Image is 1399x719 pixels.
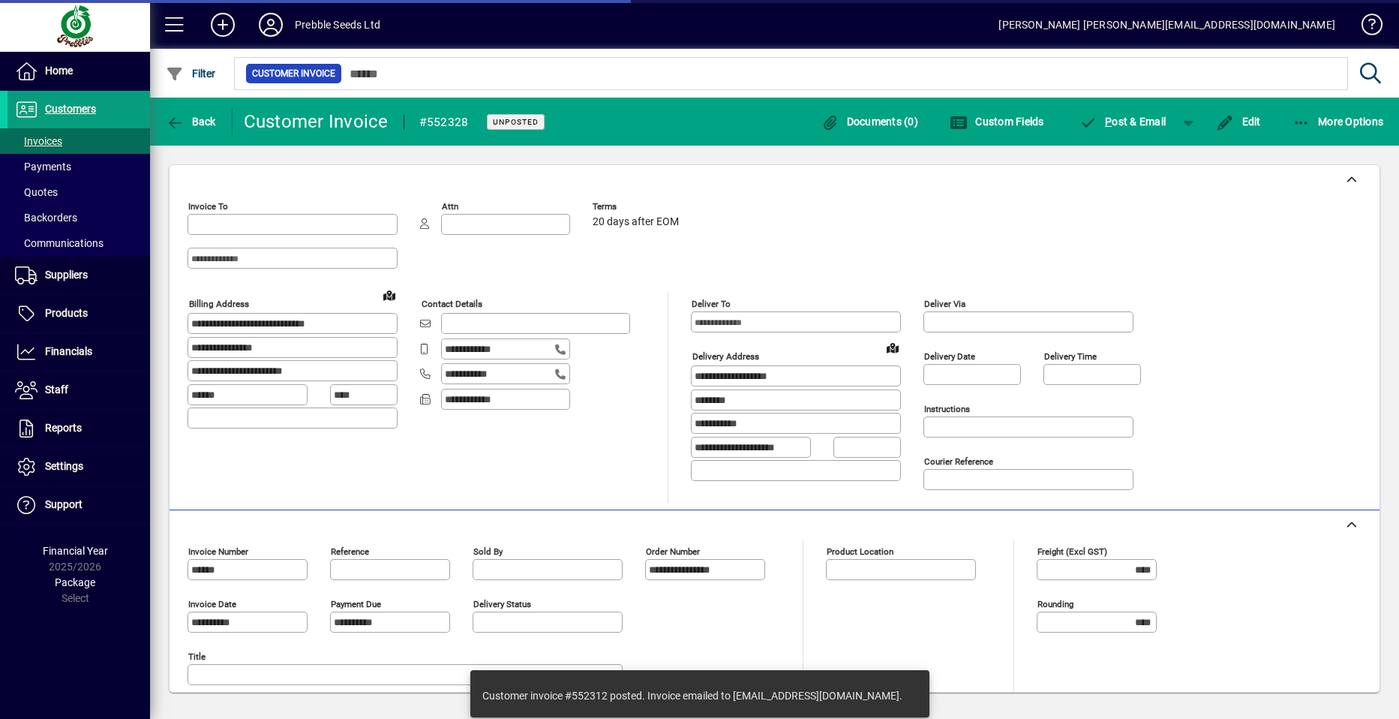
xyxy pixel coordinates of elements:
span: Unposted [493,117,539,127]
span: Financial Year [43,545,108,557]
span: Package [55,576,95,588]
mat-label: Courier Reference [924,456,993,467]
mat-label: Payment due [331,599,381,609]
mat-label: Delivery date [924,351,975,362]
span: Back [166,116,216,128]
span: Quotes [15,186,58,198]
mat-label: Reference [331,546,369,557]
button: Custom Fields [946,108,1048,135]
a: Suppliers [8,257,150,294]
span: Documents (0) [821,116,918,128]
span: Custom Fields [950,116,1044,128]
mat-label: Product location [827,546,893,557]
a: Home [8,53,150,90]
button: Back [162,108,220,135]
button: More Options [1289,108,1388,135]
span: 20 days after EOM [593,216,679,228]
span: Products [45,307,88,319]
mat-label: Delivery time [1044,351,1097,362]
span: Staff [45,384,68,396]
mat-label: Freight (excl GST) [1037,546,1107,557]
button: Profile [247,11,295,38]
div: #552328 [419,110,469,134]
a: Payments [8,154,150,179]
mat-label: Attn [442,201,458,212]
mat-label: Delivery status [473,599,531,609]
mat-label: Invoice To [188,201,228,212]
a: Settings [8,448,150,486]
app-page-header-button: Back [150,108,233,135]
div: Prebble Seeds Ltd [295,13,380,37]
mat-label: Invoice number [188,546,248,557]
div: [PERSON_NAME] [PERSON_NAME][EMAIL_ADDRESS][DOMAIN_NAME] [998,13,1335,37]
mat-label: Rounding [1037,599,1073,609]
a: Reports [8,410,150,447]
span: Settings [45,460,83,472]
span: Invoices [15,135,62,147]
span: More Options [1292,116,1384,128]
div: Customer Invoice [244,110,389,134]
span: Financials [45,345,92,357]
mat-label: Title [188,651,206,662]
button: Post & Email [1072,108,1174,135]
div: Customer invoice #552312 posted. Invoice emailed to [EMAIL_ADDRESS][DOMAIN_NAME]. [482,688,902,703]
span: Payments [15,161,71,173]
button: Add [199,11,247,38]
a: Invoices [8,128,150,154]
span: Suppliers [45,269,88,281]
span: Customers [45,103,96,115]
span: Home [45,65,73,77]
span: Support [45,498,83,510]
mat-label: Sold by [473,546,503,557]
mat-label: Instructions [924,404,970,414]
a: Staff [8,372,150,409]
button: Filter [162,60,220,87]
a: View on map [881,335,905,359]
span: Reports [45,422,82,434]
span: Filter [166,68,216,80]
mat-label: Deliver via [924,299,965,309]
button: Edit [1212,108,1265,135]
a: Products [8,295,150,332]
span: Communications [15,237,104,249]
a: Communications [8,230,150,256]
a: View on map [377,283,401,307]
a: Support [8,486,150,524]
button: Documents (0) [817,108,922,135]
a: Backorders [8,205,150,230]
mat-label: Invoice date [188,599,236,609]
a: Knowledge Base [1350,3,1380,52]
span: Edit [1216,116,1261,128]
a: Financials [8,333,150,371]
span: Backorders [15,212,77,224]
span: Customer Invoice [252,66,335,81]
span: ost & Email [1079,116,1166,128]
mat-label: Deliver To [692,299,731,309]
a: Quotes [8,179,150,205]
mat-label: Order number [646,546,700,557]
span: P [1105,116,1112,128]
span: Terms [593,202,683,212]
